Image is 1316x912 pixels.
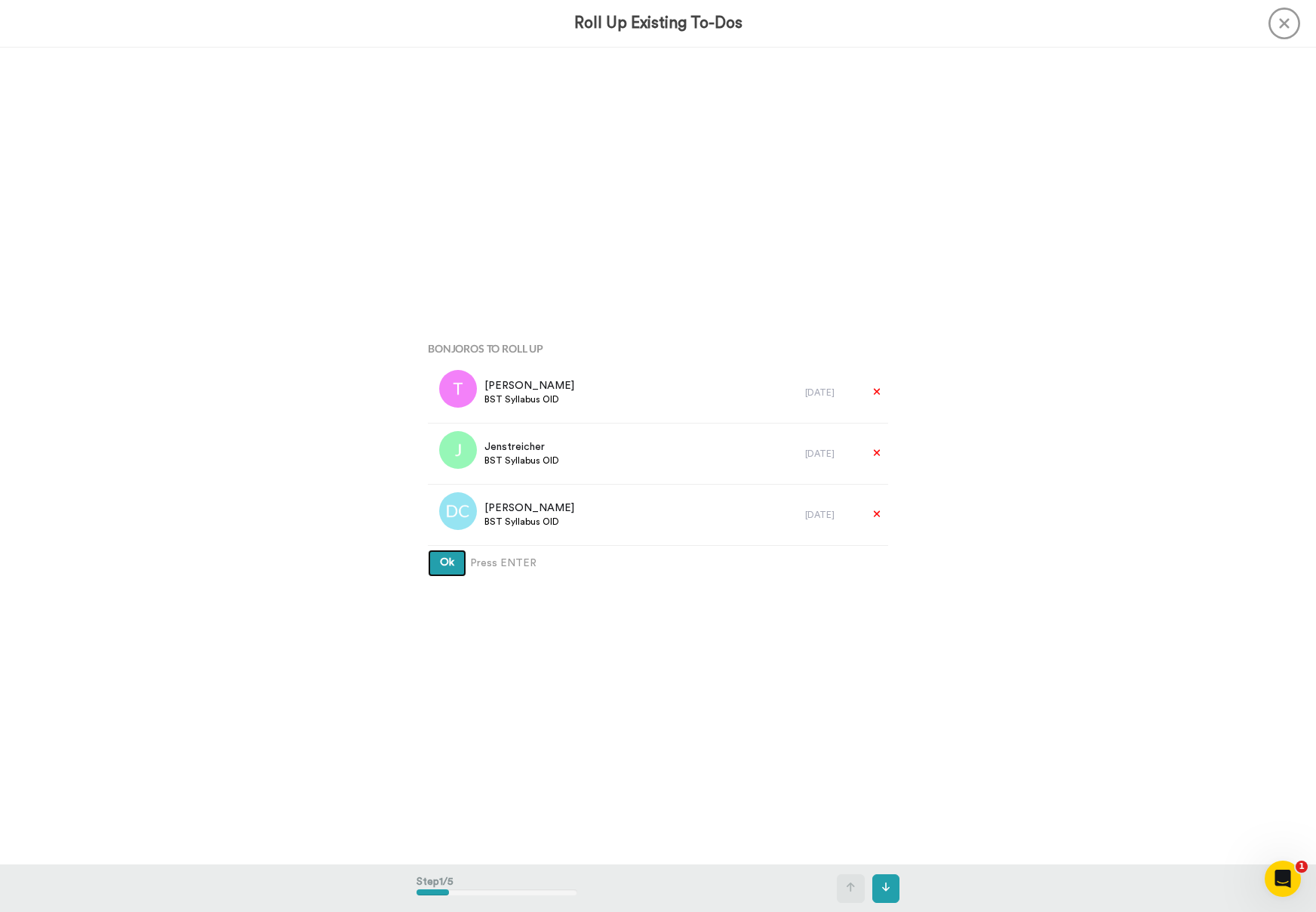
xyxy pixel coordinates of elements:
[440,557,454,568] span: Ok
[805,387,858,399] div: [DATE]
[484,454,559,467] span: BST Syllabus OID
[805,509,858,521] div: [DATE]
[439,492,477,530] img: dc.png
[428,550,466,577] button: Ok
[574,14,743,32] h3: Roll Up Existing To-Dos
[470,556,537,571] span: Press ENTER
[439,370,477,408] img: t.png
[484,393,574,405] span: BST Syllabus OID
[484,378,574,393] span: [PERSON_NAME]
[805,448,858,460] div: [DATE]
[484,439,559,454] span: Jenstreicher
[439,431,477,469] img: j.png
[428,343,888,354] h4: Bonjoros To Roll Up
[484,516,574,528] span: BST Syllabus OID
[1265,861,1301,897] iframe: Intercom live chat
[484,501,574,516] span: [PERSON_NAME]
[417,867,577,910] div: Step 1 / 5
[1296,861,1308,873] span: 1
